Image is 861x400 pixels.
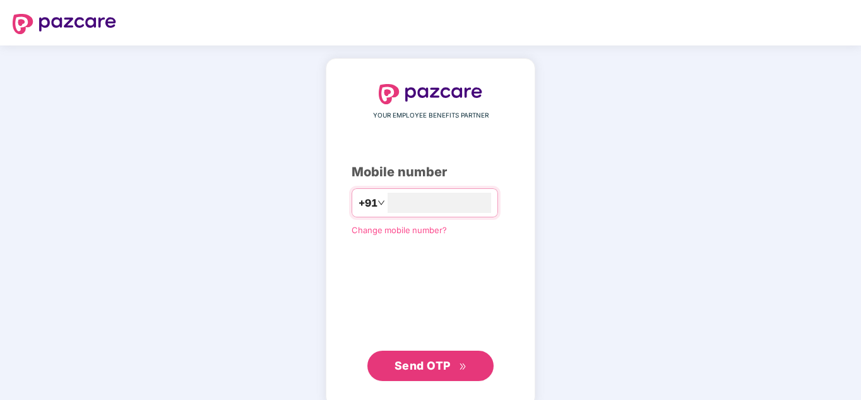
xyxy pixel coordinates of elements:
span: Send OTP [395,359,451,372]
button: Send OTPdouble-right [367,351,494,381]
span: +91 [359,195,377,211]
img: logo [379,84,482,104]
span: double-right [459,363,467,371]
a: Change mobile number? [352,225,447,235]
img: logo [13,14,116,34]
span: down [377,199,385,207]
div: Mobile number [352,162,509,182]
span: YOUR EMPLOYEE BENEFITS PARTNER [373,111,489,121]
